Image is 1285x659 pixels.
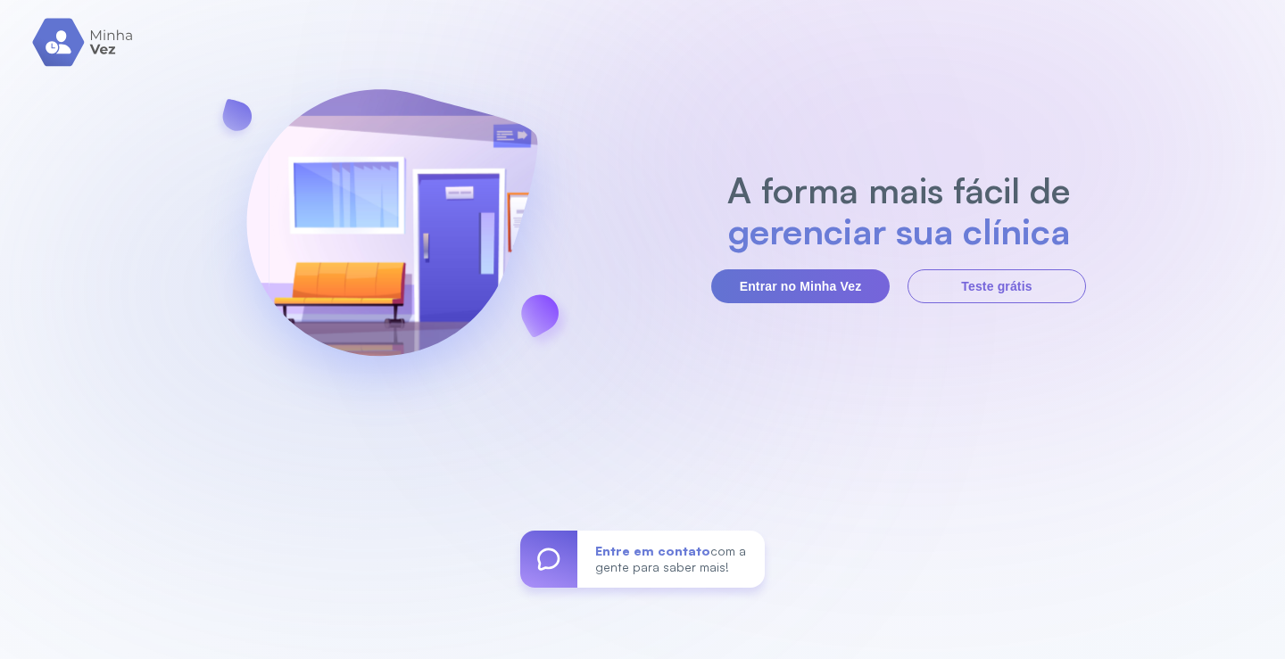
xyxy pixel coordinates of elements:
[711,269,890,303] button: Entrar no Minha Vez
[199,42,584,430] img: banner-login.svg
[520,531,765,588] a: Entre em contatocom a gente para saber mais!
[718,169,1080,210] h2: A forma mais fácil de
[595,543,710,558] span: Entre em contato
[32,18,135,67] img: logo.svg
[577,531,765,588] div: com a gente para saber mais!
[908,269,1086,303] button: Teste grátis
[718,210,1080,251] h2: gerenciar sua clínica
